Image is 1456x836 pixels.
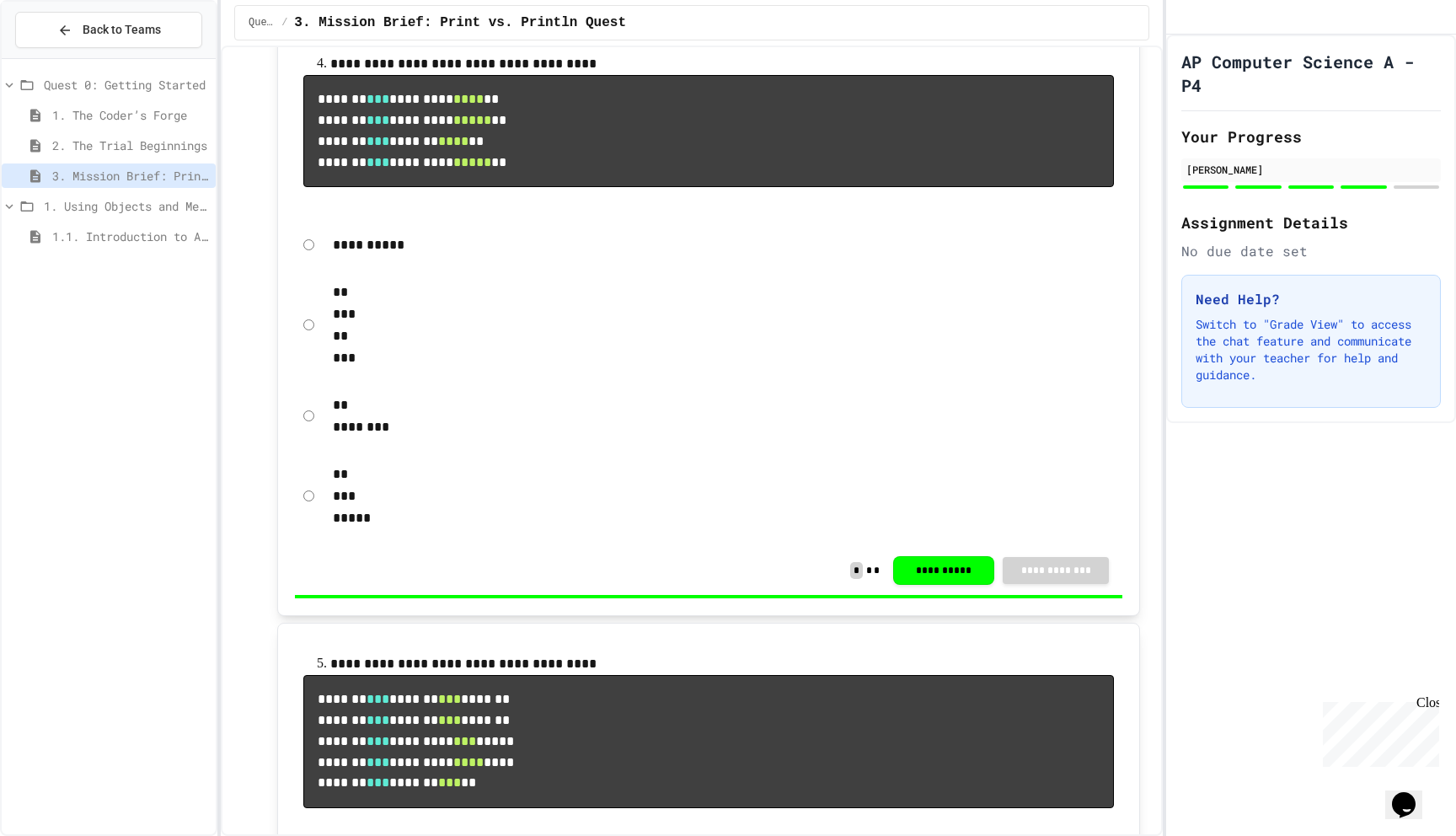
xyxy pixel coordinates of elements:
span: Back to Teams [83,21,161,39]
span: 3. Mission Brief: Print vs. Println Quest [52,167,209,185]
p: Switch to "Grade View" to access the chat feature and communicate with your teacher for help and ... [1196,316,1427,383]
span: Quest 0: Getting Started [249,16,275,29]
div: Chat with us now!Close [7,7,116,107]
span: 1. The Coder’s Forge [52,106,209,124]
iframe: chat widget [1385,769,1439,819]
span: 2. The Trial Beginnings [52,137,209,154]
span: 1.1. Introduction to Algorithms, Programming, and Compilers [52,228,209,245]
div: [PERSON_NAME] [1186,162,1436,177]
span: 1. Using Objects and Methods [44,197,209,215]
span: Quest 0: Getting Started [44,76,209,94]
h2: Your Progress [1181,125,1441,148]
h3: Need Help? [1196,289,1427,309]
div: No due date set [1181,241,1441,261]
iframe: chat widget [1316,695,1439,767]
span: / [281,16,287,29]
span: 3. Mission Brief: Print vs. Println Quest [294,13,626,33]
h1: AP Computer Science A - P4 [1181,50,1441,97]
h2: Assignment Details [1181,211,1441,234]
